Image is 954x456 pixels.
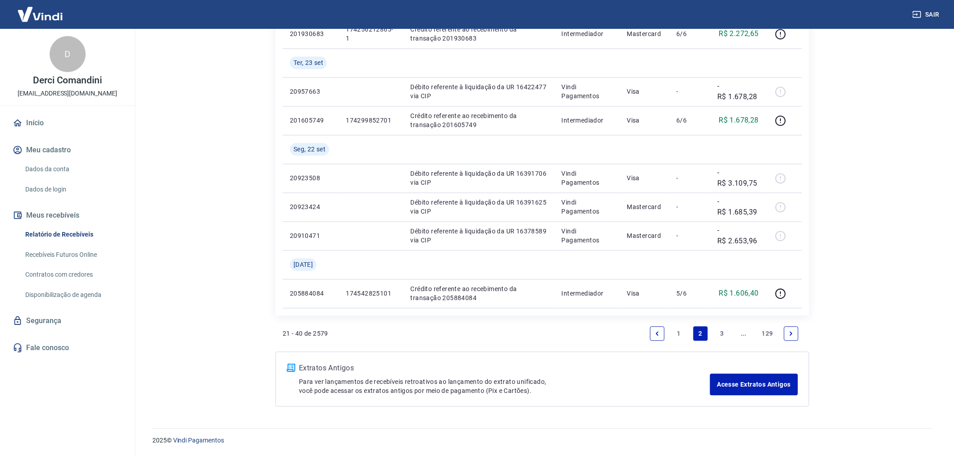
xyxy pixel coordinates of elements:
[718,225,759,247] p: -R$ 2.653,96
[562,116,613,125] p: Intermediador
[758,327,777,341] a: Page 129
[346,289,396,298] p: 174542825101
[50,36,86,72] div: D
[283,329,328,338] p: 21 - 40 de 2579
[290,116,331,125] p: 201605749
[290,30,331,39] p: 201930683
[22,246,124,264] a: Recebíveis Futuros Online
[627,232,662,241] p: Mastercard
[411,83,547,101] p: Débito referente à liquidação da UR 16422477 via CIP
[562,30,613,39] p: Intermediador
[299,378,710,396] p: Para ver lançamentos de recebíveis retroativos ao lançamento do extrato unificado, você pode aces...
[693,327,708,341] a: Page 2 is your current page
[411,198,547,216] p: Débito referente à liquidação da UR 16391625 via CIP
[627,289,662,298] p: Visa
[411,227,547,245] p: Débito referente à liquidação da UR 16378589 via CIP
[627,174,662,183] p: Visa
[676,289,703,298] p: 5/6
[562,198,613,216] p: Vindi Pagamentos
[294,59,323,68] span: Ter, 23 set
[290,289,331,298] p: 205884084
[294,145,326,154] span: Seg, 22 set
[18,89,117,98] p: [EMAIL_ADDRESS][DOMAIN_NAME]
[627,116,662,125] p: Visa
[11,0,69,28] img: Vindi
[22,265,124,284] a: Contratos com credores
[22,180,124,199] a: Dados de login
[11,140,124,160] button: Meu cadastro
[22,160,124,178] a: Dados da conta
[719,288,759,299] p: R$ 1.606,40
[718,196,759,218] p: -R$ 1.685,39
[911,6,943,23] button: Sair
[719,29,759,40] p: R$ 2.272,65
[11,113,124,133] a: Início
[411,169,547,187] p: Débito referente à liquidação da UR 16391706 via CIP
[11,205,124,225] button: Meus recebíveis
[299,363,710,374] p: Extratos Antigos
[411,112,547,130] p: Crédito referente ao recebimento da transação 201605749
[562,83,613,101] p: Vindi Pagamentos
[627,30,662,39] p: Mastercard
[718,81,759,103] p: -R$ 1.678,28
[411,25,547,43] p: Crédito referente ao recebimento da transação 201930683
[11,338,124,358] a: Fale conosco
[152,436,932,446] p: 2025 ©
[715,327,729,341] a: Page 3
[627,87,662,96] p: Visa
[647,323,802,345] ul: Pagination
[676,87,703,96] p: -
[672,327,686,341] a: Page 1
[294,260,313,269] span: [DATE]
[22,225,124,244] a: Relatório de Recebíveis
[719,115,759,126] p: R$ 1.678,28
[676,232,703,241] p: -
[173,437,224,444] a: Vindi Pagamentos
[627,203,662,212] p: Mastercard
[676,30,703,39] p: 6/6
[290,87,331,96] p: 20957663
[290,232,331,241] p: 20910471
[676,174,703,183] p: -
[562,169,613,187] p: Vindi Pagamentos
[287,364,295,372] img: ícone
[11,311,124,331] a: Segurança
[737,327,751,341] a: Jump forward
[710,374,798,396] a: Acesse Extratos Antigos
[290,174,331,183] p: 20923508
[718,168,759,189] p: -R$ 3.109,75
[290,203,331,212] p: 20923424
[346,25,396,43] p: 174256212865-1
[22,286,124,304] a: Disponibilização de agenda
[562,227,613,245] p: Vindi Pagamentos
[346,116,396,125] p: 174299852701
[784,327,798,341] a: Next page
[411,285,547,303] p: Crédito referente ao recebimento da transação 205884084
[676,203,703,212] p: -
[676,116,703,125] p: 6/6
[650,327,665,341] a: Previous page
[562,289,613,298] p: Intermediador
[33,76,102,85] p: Derci Comandini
